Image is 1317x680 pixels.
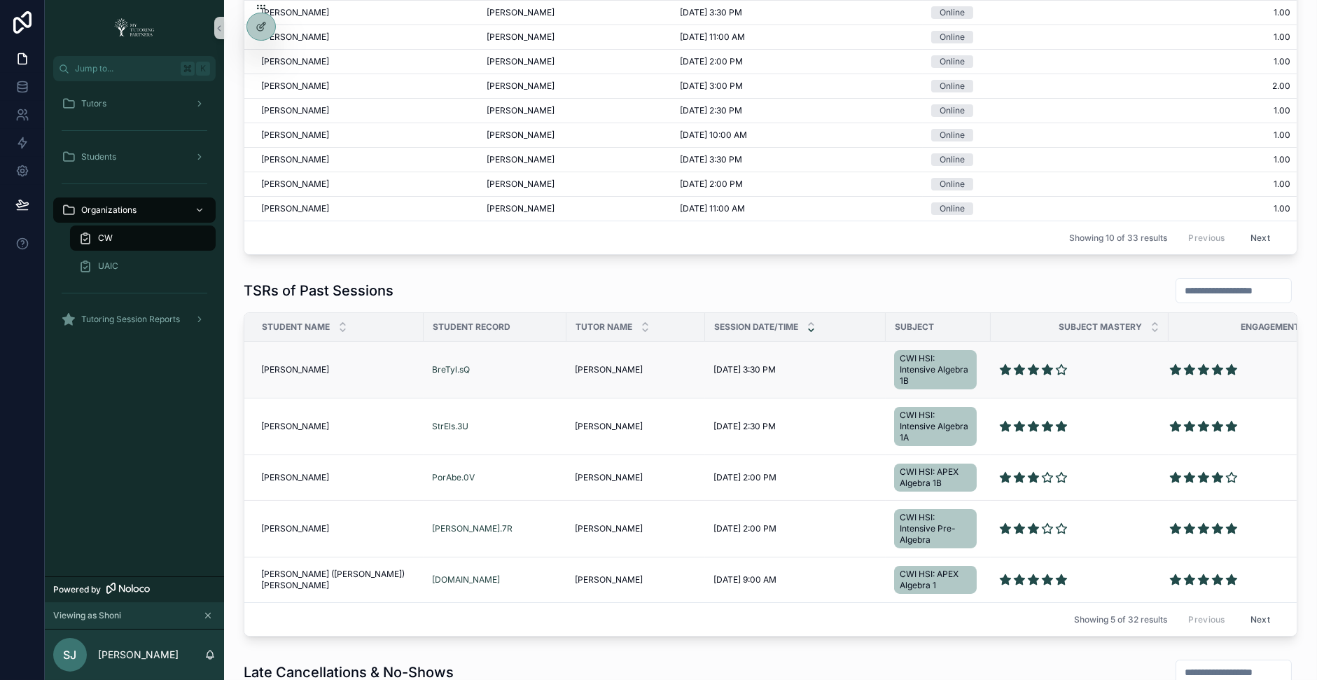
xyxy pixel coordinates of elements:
a: Tutors [53,91,216,116]
a: Powered by [45,576,224,602]
span: Subject [895,321,934,333]
a: [PERSON_NAME] [261,523,415,534]
a: CWI HSI: Intensive Pre-Algebra [894,506,982,551]
span: [PERSON_NAME] [261,81,329,92]
span: [DATE] 2:00 PM [680,56,743,67]
a: [DOMAIN_NAME] [432,574,558,585]
a: StrEls.3U [432,421,468,432]
a: [PERSON_NAME] [575,523,697,534]
span: K [197,63,209,74]
span: Powered by [53,584,101,595]
span: [PERSON_NAME] [575,364,643,375]
div: Online [940,153,965,166]
a: [PERSON_NAME] [575,472,697,483]
a: UAIC [70,254,216,279]
span: [PERSON_NAME] [487,105,555,116]
span: [PERSON_NAME] [575,472,643,483]
span: Viewing as Shoni [53,610,121,621]
span: [PERSON_NAME] [487,81,555,92]
span: SJ [64,646,77,663]
span: [PERSON_NAME] [487,7,555,18]
a: Tutoring Session Reports [53,307,216,332]
a: [PERSON_NAME].7R [432,523,513,534]
span: [PERSON_NAME] [261,421,329,432]
span: [PERSON_NAME] [261,130,329,141]
span: 1.00 [1089,7,1290,18]
span: Session Date/Time [714,321,798,333]
a: PorAbe.0V [432,472,475,483]
span: [PERSON_NAME] [575,574,643,585]
button: Next [1241,609,1280,630]
a: CWI HSI: Intensive Algebra 1B [894,347,982,392]
div: Online [940,178,965,190]
div: Online [940,6,965,19]
span: [PERSON_NAME] [487,130,555,141]
h1: TSRs of Past Sessions [244,281,393,300]
a: BreTyl.sQ [432,364,558,375]
button: Jump to...K [53,56,216,81]
span: CW [98,233,113,244]
span: [PERSON_NAME] [261,56,329,67]
a: Students [53,144,216,169]
span: [DATE] 3:00 PM [680,81,743,92]
a: [PERSON_NAME].7R [432,523,558,534]
span: CWI HSI: Intensive Algebra 1A [900,410,971,443]
a: [DOMAIN_NAME] [432,574,500,585]
span: [DATE] 3:30 PM [680,154,742,165]
img: App logo [110,17,159,39]
span: [PERSON_NAME] [487,203,555,214]
a: [PERSON_NAME] ([PERSON_NAME]) [PERSON_NAME] [261,569,415,591]
a: [DATE] 2:00 PM [713,523,877,534]
span: CWI HSI: Intensive Algebra 1B [900,353,971,387]
span: [DATE] 2:00 PM [713,472,776,483]
span: [DATE] 10:00 AM [680,130,747,141]
a: PorAbe.0V [432,472,558,483]
span: Jump to... [75,63,175,74]
span: [PERSON_NAME] [261,105,329,116]
a: [PERSON_NAME] [261,364,415,375]
span: [PERSON_NAME] [261,203,329,214]
span: Tutor Name [576,321,632,333]
div: scrollable content [45,81,224,350]
span: [PERSON_NAME] [261,154,329,165]
span: 1.00 [1089,154,1290,165]
span: Student Name [262,321,330,333]
span: Engagement [1241,321,1299,333]
div: Online [940,55,965,68]
div: Online [940,31,965,43]
span: [DATE] 9:00 AM [713,574,776,585]
a: [PERSON_NAME] [575,421,697,432]
a: CWI HSI: APEX Algebra 1B [894,461,982,494]
span: Showing 5 of 32 results [1074,614,1167,625]
span: [DATE] 3:30 PM [680,7,742,18]
a: Organizations [53,197,216,223]
div: Online [940,202,965,215]
span: 1.00 [1089,130,1290,141]
span: UAIC [98,261,118,272]
span: [PERSON_NAME] [487,179,555,190]
a: CWI HSI: APEX Algebra 1 [894,563,982,597]
div: Online [940,129,965,141]
span: Showing 10 of 33 results [1069,233,1167,244]
p: [PERSON_NAME] [98,648,179,662]
a: [DATE] 2:00 PM [713,472,877,483]
span: [PERSON_NAME] [261,7,329,18]
span: 1.00 [1089,32,1290,43]
span: [DATE] 2:00 PM [680,179,743,190]
span: [PERSON_NAME] [261,364,329,375]
span: 1.00 [1089,56,1290,67]
a: CWI HSI: Intensive Algebra 1A [894,404,982,449]
span: Student Record [433,321,510,333]
a: BreTyl.sQ [432,364,470,375]
span: [PERSON_NAME] [575,421,643,432]
a: [DATE] 3:30 PM [713,364,877,375]
span: 1.00 [1089,203,1290,214]
span: 1.00 [1089,105,1290,116]
span: Subject Mastery [1059,321,1142,333]
span: [PERSON_NAME] [261,523,329,534]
